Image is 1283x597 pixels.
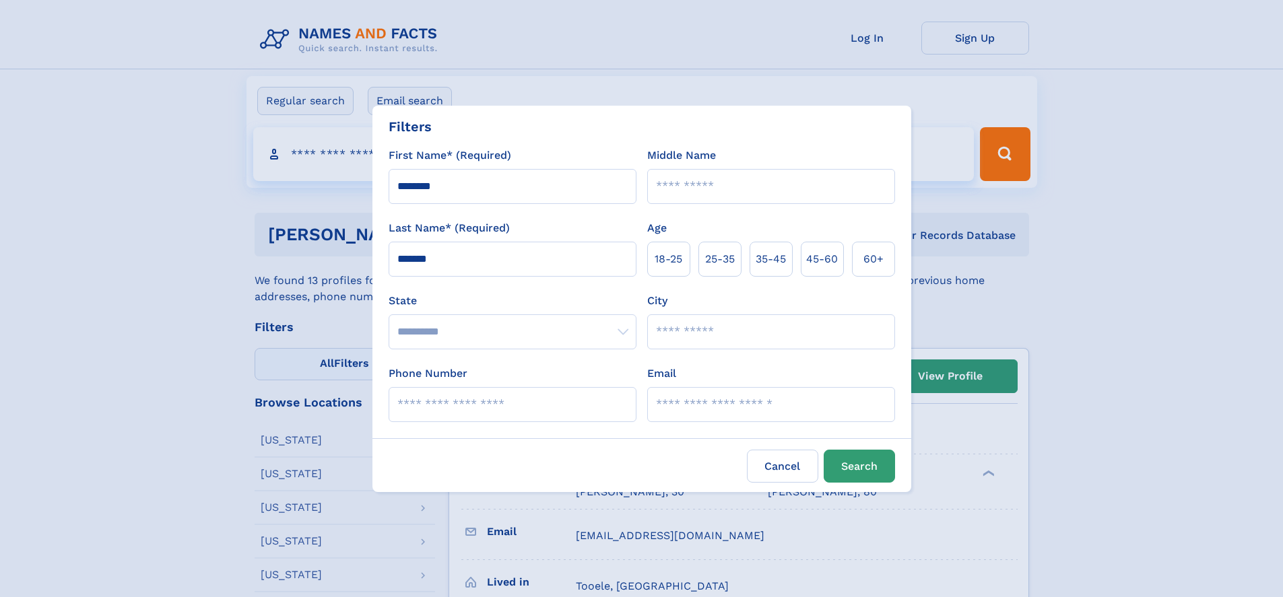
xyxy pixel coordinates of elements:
label: Age [647,220,667,236]
label: Cancel [747,450,818,483]
span: 35‑45 [756,251,786,267]
button: Search [824,450,895,483]
label: State [389,293,636,309]
label: City [647,293,667,309]
label: Phone Number [389,365,467,382]
span: 25‑35 [705,251,735,267]
span: 60+ [863,251,884,267]
label: Email [647,365,676,382]
span: 18‑25 [655,251,682,267]
span: 45‑60 [806,251,838,267]
label: Middle Name [647,147,716,164]
label: Last Name* (Required) [389,220,510,236]
div: Filters [389,116,432,137]
label: First Name* (Required) [389,147,511,164]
